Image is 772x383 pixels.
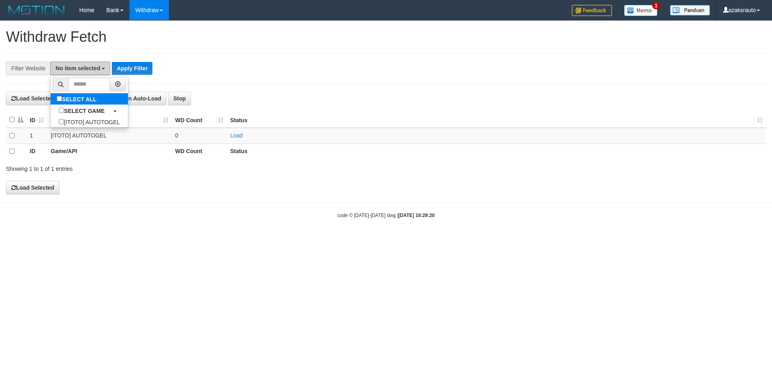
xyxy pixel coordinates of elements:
[112,62,152,75] button: Apply Filter
[6,61,50,75] div: Filter Website
[572,5,612,16] img: Feedback.jpg
[337,213,435,218] small: code © [DATE]-[DATE] dwg |
[6,181,60,195] button: Load Selected
[27,143,47,159] th: ID
[59,108,64,113] input: SELECT GAME
[168,92,191,105] button: Stop
[27,128,47,144] td: 1
[51,93,105,104] label: SELECT ALL
[6,4,67,16] img: MOTION_logo.png
[51,116,128,127] label: [ITOTO] AUTOTOGEL
[47,143,172,159] th: Game/API
[172,112,227,128] th: WD Count: activate to sort column ascending
[50,61,110,75] button: No item selected
[652,2,661,9] span: 1
[51,105,128,116] a: SELECT GAME
[6,92,60,105] button: Load Selected
[64,108,105,114] b: SELECT GAME
[27,112,47,128] th: ID: activate to sort column ascending
[111,92,167,105] button: Run Auto-Load
[47,128,172,144] td: [ITOTO] AUTOTOGEL
[398,213,435,218] strong: [DATE] 16:29:20
[57,96,62,101] input: SELECT ALL
[624,5,658,16] img: Button%20Memo.svg
[670,5,710,16] img: panduan.png
[47,112,172,128] th: Game/API: activate to sort column ascending
[55,65,100,72] span: No item selected
[6,29,766,45] h1: Withdraw Fetch
[59,119,64,124] input: [ITOTO] AUTOTOGEL
[6,162,316,173] div: Showing 1 to 1 of 1 entries
[230,132,242,139] a: Load
[227,143,766,159] th: Status
[172,143,227,159] th: WD Count
[175,132,178,139] span: 0
[227,112,766,128] th: Status: activate to sort column ascending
